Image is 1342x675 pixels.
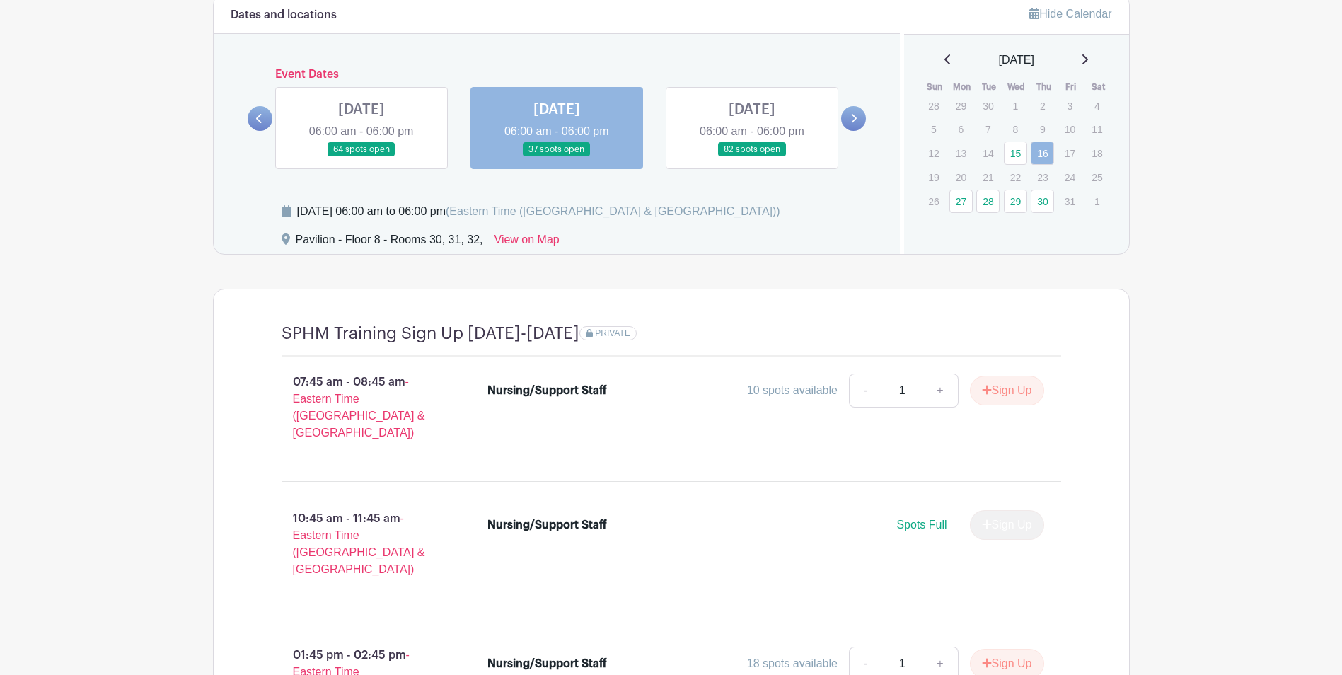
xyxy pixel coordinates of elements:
p: 14 [976,142,1000,164]
p: 1 [1004,95,1027,117]
span: - Eastern Time ([GEOGRAPHIC_DATA] & [GEOGRAPHIC_DATA]) [293,512,425,575]
th: Sun [921,80,949,94]
a: + [922,374,958,408]
p: 22 [1004,166,1027,188]
p: 31 [1058,190,1082,212]
div: 10 spots available [747,382,838,399]
p: 07:45 am - 08:45 am [259,368,465,447]
p: 26 [922,190,945,212]
div: [DATE] 06:00 am to 06:00 pm [297,203,780,220]
p: 10 [1058,118,1082,140]
p: 10:45 am - 11:45 am [259,504,465,584]
th: Tue [976,80,1003,94]
p: 3 [1058,95,1082,117]
p: 9 [1031,118,1054,140]
th: Wed [1003,80,1031,94]
p: 20 [949,166,973,188]
h6: Dates and locations [231,8,337,22]
a: Hide Calendar [1029,8,1111,20]
div: Nursing/Support Staff [487,655,607,672]
p: 1 [1085,190,1109,212]
a: 28 [976,190,1000,213]
span: Spots Full [896,519,947,531]
a: View on Map [494,231,560,254]
div: Nursing/Support Staff [487,517,607,533]
a: 29 [1004,190,1027,213]
p: 4 [1085,95,1109,117]
p: 2 [1031,95,1054,117]
a: 27 [949,190,973,213]
a: 16 [1031,142,1054,165]
h6: Event Dates [272,68,842,81]
p: 7 [976,118,1000,140]
th: Fri [1058,80,1085,94]
p: 24 [1058,166,1082,188]
p: 12 [922,142,945,164]
p: 17 [1058,142,1082,164]
h4: SPHM Training Sign Up [DATE]-[DATE] [282,323,579,344]
div: 18 spots available [747,655,838,672]
a: - [849,374,881,408]
span: PRIVATE [595,328,630,338]
button: Sign Up [970,376,1044,405]
p: 30 [976,95,1000,117]
p: 13 [949,142,973,164]
th: Thu [1030,80,1058,94]
p: 23 [1031,166,1054,188]
p: 21 [976,166,1000,188]
p: 28 [922,95,945,117]
p: 8 [1004,118,1027,140]
div: Nursing/Support Staff [487,382,607,399]
a: 15 [1004,142,1027,165]
p: 5 [922,118,945,140]
th: Mon [949,80,976,94]
p: 11 [1085,118,1109,140]
p: 6 [949,118,973,140]
p: 25 [1085,166,1109,188]
p: 18 [1085,142,1109,164]
span: [DATE] [999,52,1034,69]
div: Pavilion - Floor 8 - Rooms 30, 31, 32, [296,231,483,254]
p: 19 [922,166,945,188]
p: 29 [949,95,973,117]
th: Sat [1084,80,1112,94]
span: (Eastern Time ([GEOGRAPHIC_DATA] & [GEOGRAPHIC_DATA])) [446,205,780,217]
span: - Eastern Time ([GEOGRAPHIC_DATA] & [GEOGRAPHIC_DATA]) [293,376,425,439]
a: 30 [1031,190,1054,213]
